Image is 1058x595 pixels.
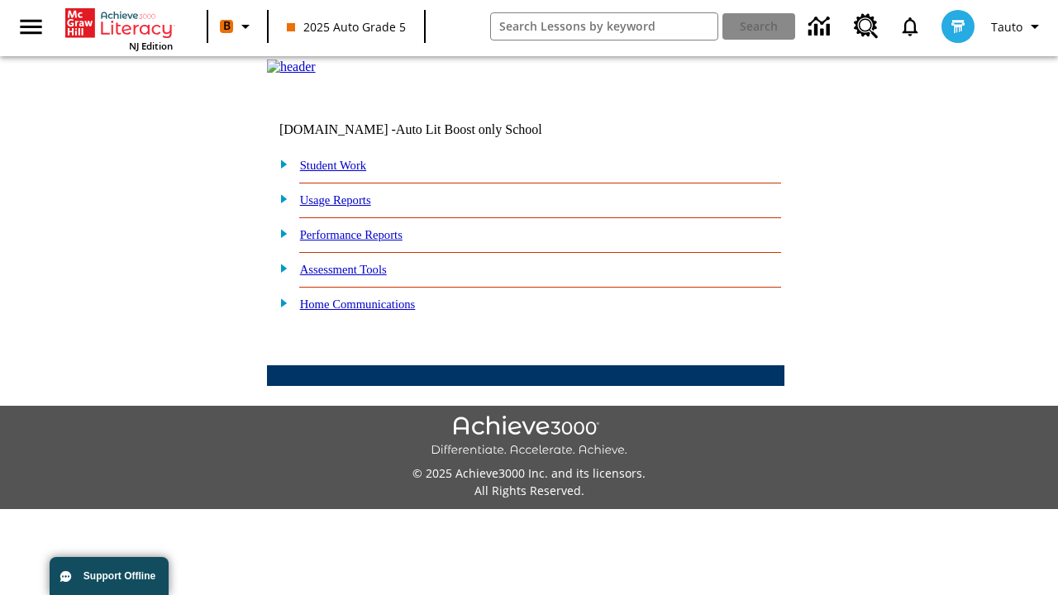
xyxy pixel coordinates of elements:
[300,263,387,276] a: Assessment Tools
[287,18,406,36] span: 2025 Auto Grade 5
[271,226,288,240] img: plus.gif
[300,193,371,207] a: Usage Reports
[300,297,416,311] a: Home Communications
[396,122,542,136] nobr: Auto Lit Boost only School
[271,191,288,206] img: plus.gif
[65,5,173,52] div: Home
[271,260,288,275] img: plus.gif
[83,570,155,582] span: Support Offline
[941,10,975,43] img: avatar image
[300,159,366,172] a: Student Work
[223,16,231,36] span: B
[984,12,1051,41] button: Profile/Settings
[271,156,288,171] img: plus.gif
[889,5,932,48] a: Notifications
[991,18,1022,36] span: Tauto
[932,5,984,48] button: Select a new avatar
[279,122,584,137] td: [DOMAIN_NAME] -
[431,416,627,458] img: Achieve3000 Differentiate Accelerate Achieve
[798,4,844,50] a: Data Center
[129,40,173,52] span: NJ Edition
[300,228,403,241] a: Performance Reports
[213,12,262,41] button: Boost Class color is orange. Change class color
[271,295,288,310] img: plus.gif
[844,4,889,49] a: Resource Center, Will open in new tab
[267,59,316,74] img: header
[7,2,55,51] button: Open side menu
[491,13,718,40] input: search field
[50,557,169,595] button: Support Offline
